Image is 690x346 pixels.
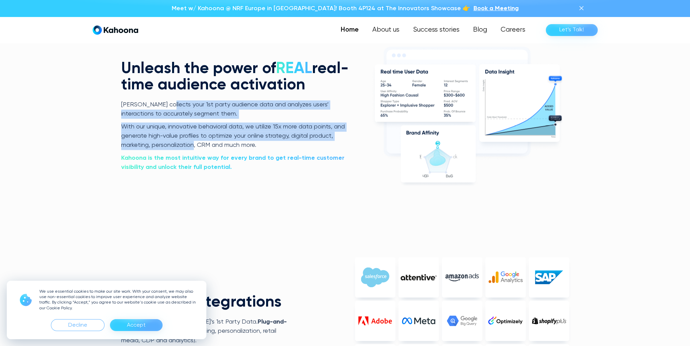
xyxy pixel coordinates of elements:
span: Book a Meeting [473,5,519,12]
g: Data insight [483,80,485,91]
p: Easily Connect [PERSON_NAME]’s 1st Party Data. (marketing, personalization, retail media, CDP and... [121,317,294,345]
g: High Fashion Causal [380,93,418,97]
span: REAL [276,61,312,76]
g: User Affinity [380,90,396,93]
g: Shopper Type [380,100,399,103]
p: With our unique, innovative behavioral data, we utilize 15x more data points, and generate high-v... [121,122,351,150]
p: [PERSON_NAME] collects your 1st party audience data and analyzes users’ interactions to accuratel... [121,100,351,119]
a: Let’s Talk! [546,24,598,36]
div: Accept [127,320,146,331]
g: 25-34 [380,84,391,87]
a: Careers [494,23,532,37]
h2: Unleash the power of real-time audience activation [121,61,351,93]
a: About us [366,23,406,37]
g: Purchase Probability [380,110,408,113]
g: Brand Affinity [406,131,439,136]
g: Prob. Of Bounce [444,110,465,112]
g: Price Range [444,90,459,93]
div: Accept [110,319,163,331]
g: $300-$600 [444,93,464,97]
g: Explorer + Implusive Shopper [380,104,434,107]
g: Interest Segments [444,80,468,83]
p: Meet w/ Kahoona @ NRF Europe in [GEOGRAPHIC_DATA]! Booth 4P124 at The Innovators Showcase 👉 [172,4,470,13]
g: Pred. AOV [444,100,457,102]
g: $500 [444,103,453,107]
div: Let’s Talk! [559,24,584,35]
a: Book a Meeting [473,4,519,13]
g: Real time User Data [380,70,428,73]
a: home [93,25,138,35]
a: Success stories [406,23,466,37]
g: ADDEDVALUE [544,105,553,110]
g: 12 [444,84,447,87]
a: Blog [466,23,494,37]
strong: Kahoona is the most intuitive way for every brand to get real-time customer visibility and unlock... [121,155,344,170]
div: Decline [51,319,105,331]
p: We use essential cookies to make our site work. With your consent, we may also use non-essential ... [39,289,198,311]
a: Home [334,23,366,37]
g: 35% [444,114,451,117]
div: Decline [68,320,87,331]
g: Gender [412,80,422,82]
g: 65% [380,114,388,117]
g: Data Insight [485,70,514,74]
h2: Universal Integrations [121,294,294,310]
